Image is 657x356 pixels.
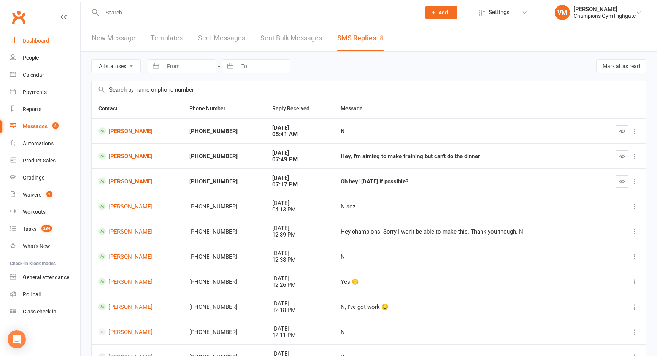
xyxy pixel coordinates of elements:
[163,60,216,73] input: From
[341,203,590,210] div: N soz
[438,10,448,16] span: Add
[10,221,80,238] a: Tasks 234
[189,254,259,260] div: [PHONE_NUMBER]
[98,127,176,135] a: [PERSON_NAME]
[10,186,80,203] a: Waivers 2
[23,291,41,297] div: Roll call
[23,209,46,215] div: Workouts
[23,226,36,232] div: Tasks
[23,140,54,146] div: Automations
[23,72,44,78] div: Calendar
[23,192,41,198] div: Waivers
[10,84,80,101] a: Payments
[380,34,384,42] div: 8
[10,32,80,49] a: Dashboard
[10,135,80,152] a: Automations
[23,89,47,95] div: Payments
[151,25,183,51] a: Templates
[189,229,259,235] div: [PHONE_NUMBER]
[92,99,182,118] th: Contact
[23,106,41,112] div: Reports
[272,181,327,188] div: 07:17 PM
[272,300,327,307] div: [DATE]
[341,153,590,160] div: Hey, I'm aiming to make training but can't do the dinner
[23,308,56,315] div: Class check-in
[98,328,176,335] a: [PERSON_NAME]
[10,169,80,186] a: Gradings
[8,330,26,348] div: Open Intercom Messenger
[265,99,334,118] th: Reply Received
[272,257,327,263] div: 12:38 PM
[272,326,327,332] div: [DATE]
[341,128,590,135] div: N
[189,128,259,135] div: [PHONE_NUMBER]
[272,200,327,207] div: [DATE]
[272,282,327,288] div: 12:26 PM
[98,253,176,260] a: [PERSON_NAME]
[23,55,39,61] div: People
[272,275,327,282] div: [DATE]
[23,38,49,44] div: Dashboard
[10,238,80,255] a: What's New
[555,5,570,20] div: VM
[10,203,80,221] a: Workouts
[341,304,590,310] div: N, I've got work 😔
[189,329,259,335] div: [PHONE_NUMBER]
[237,60,290,73] input: To
[272,175,327,181] div: [DATE]
[46,191,52,197] span: 2
[334,99,597,118] th: Message
[10,67,80,84] a: Calendar
[98,278,176,285] a: [PERSON_NAME]
[272,307,327,313] div: 12:18 PM
[198,25,245,51] a: Sent Messages
[98,153,176,160] a: [PERSON_NAME]
[23,243,50,249] div: What's New
[341,329,590,335] div: N
[92,25,135,51] a: New Message
[23,157,56,164] div: Product Sales
[52,122,59,129] span: 8
[189,279,259,285] div: [PHONE_NUMBER]
[272,207,327,213] div: 04:13 PM
[341,254,590,260] div: N
[596,59,646,73] button: Mark all as read
[23,175,44,181] div: Gradings
[425,6,457,19] button: Add
[272,150,327,156] div: [DATE]
[41,225,52,232] span: 234
[189,304,259,310] div: [PHONE_NUMBER]
[272,125,327,131] div: [DATE]
[98,178,176,185] a: [PERSON_NAME]
[10,269,80,286] a: General attendance kiosk mode
[574,13,636,19] div: Champions Gym Highgate
[189,178,259,185] div: [PHONE_NUMBER]
[272,156,327,163] div: 07:49 PM
[100,7,415,18] input: Search...
[23,123,48,129] div: Messages
[272,332,327,339] div: 12:11 PM
[189,203,259,210] div: [PHONE_NUMBER]
[98,228,176,235] a: [PERSON_NAME]
[189,153,259,160] div: [PHONE_NUMBER]
[98,303,176,310] a: [PERSON_NAME]
[341,279,590,285] div: Yes 😊
[260,25,322,51] a: Sent Bulk Messages
[272,131,327,138] div: 05:41 AM
[341,229,590,235] div: Hey champions! Sorry I won't be able to make this. Thank you though. N
[489,4,509,21] span: Settings
[10,286,80,303] a: Roll call
[9,8,28,27] a: Clubworx
[92,81,646,99] input: Search by name or phone number
[10,49,80,67] a: People
[10,303,80,320] a: Class kiosk mode
[272,250,327,257] div: [DATE]
[272,225,327,232] div: [DATE]
[10,101,80,118] a: Reports
[272,232,327,238] div: 12:39 PM
[574,6,636,13] div: [PERSON_NAME]
[10,152,80,169] a: Product Sales
[337,25,384,51] a: SMS Replies8
[98,203,176,210] a: [PERSON_NAME]
[23,274,69,280] div: General attendance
